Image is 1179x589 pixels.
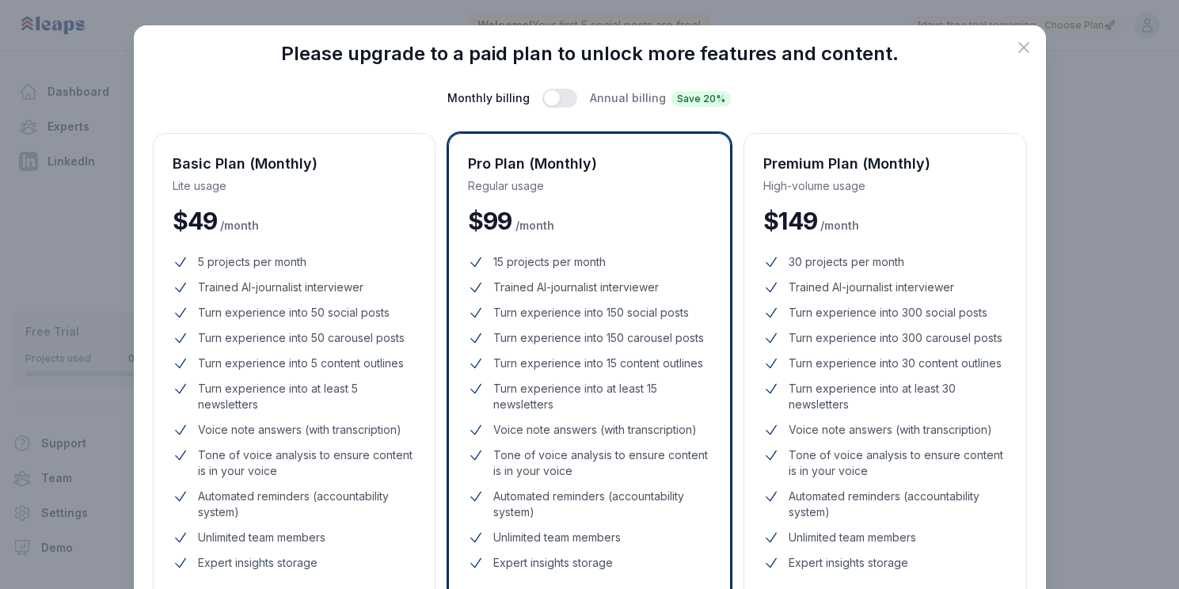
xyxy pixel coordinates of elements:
[173,178,416,194] p: Lite usage
[493,530,621,545] span: Unlimited team members
[220,218,259,234] span: / month
[820,218,859,234] span: / month
[789,530,916,545] span: Unlimited team members
[789,381,1006,412] span: Turn experience into at least 30 newsletters
[515,218,554,234] span: / month
[198,447,416,479] span: Tone of voice analysis to ensure content is in your voice
[789,279,954,295] span: Trained AI-journalist interviewer
[198,330,405,346] span: Turn experience into 50 carousel posts
[198,305,390,321] span: Turn experience into 50 social posts
[493,305,689,321] span: Turn experience into 150 social posts
[789,555,908,571] span: Expert insights storage
[789,305,987,321] span: Turn experience into 300 social posts
[493,488,711,520] span: Automated reminders (accountability system)
[493,381,711,412] span: Turn experience into at least 15 newsletters
[789,422,992,438] span: Voice note answers (with transcription)
[493,355,703,371] span: Turn experience into 15 content outlines
[198,488,416,520] span: Automated reminders (accountability system)
[763,207,817,235] span: $ 149
[198,381,416,412] span: Turn experience into at least 5 newsletters
[493,447,711,479] span: Tone of voice analysis to ensure content is in your voice
[468,178,711,194] p: Regular usage
[493,254,606,270] span: 15 projects per month
[789,355,1002,371] span: Turn experience into 30 content outlines
[789,330,1002,346] span: Turn experience into 300 carousel posts
[763,153,1006,175] h3: Premium Plan (Monthly)
[671,91,732,107] span: Save 20%
[198,355,404,371] span: Turn experience into 5 content outlines
[198,530,325,545] span: Unlimited team members
[789,447,1006,479] span: Tone of voice analysis to ensure content is in your voice
[789,488,1006,520] span: Automated reminders (accountability system)
[198,254,306,270] span: 5 projects per month
[198,422,401,438] span: Voice note answers (with transcription)
[468,207,512,235] span: $ 99
[173,153,416,175] h3: Basic Plan (Monthly)
[789,254,904,270] span: 30 projects per month
[590,90,732,107] span: Annual billing
[493,279,659,295] span: Trained AI-journalist interviewer
[173,207,218,235] span: $ 49
[493,330,704,346] span: Turn experience into 150 carousel posts
[468,153,711,175] h3: Pro Plan (Monthly)
[198,555,318,571] span: Expert insights storage
[447,90,530,106] span: Monthly billing
[763,178,1006,194] p: High-volume usage
[198,279,363,295] span: Trained AI-journalist interviewer
[493,422,697,438] span: Voice note answers (with transcription)
[153,44,1027,63] h3: Please upgrade to a paid plan to unlock more features and content.
[493,555,613,571] span: Expert insights storage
